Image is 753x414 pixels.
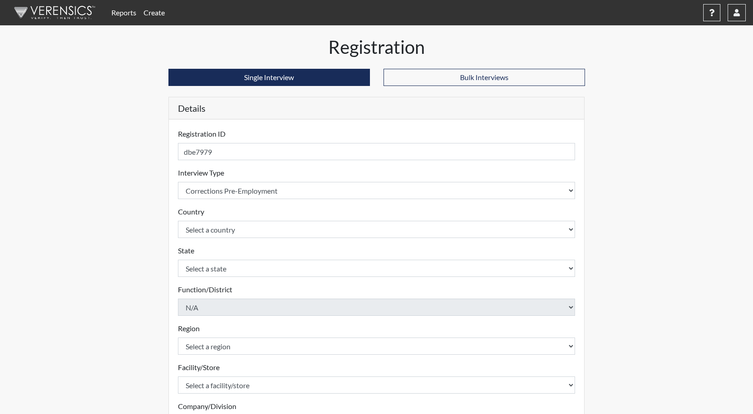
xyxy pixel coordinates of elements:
[178,167,224,178] label: Interview Type
[178,362,220,373] label: Facility/Store
[178,284,232,295] label: Function/District
[178,206,204,217] label: Country
[169,97,585,119] h5: Details
[168,69,370,86] button: Single Interview
[178,245,194,256] label: State
[108,4,140,22] a: Reports
[178,323,200,334] label: Region
[168,36,585,58] h1: Registration
[384,69,585,86] button: Bulk Interviews
[178,143,576,160] input: Insert a Registration ID, which needs to be a unique alphanumeric value for each interviewee
[178,401,236,412] label: Company/Division
[140,4,168,22] a: Create
[178,128,225,139] label: Registration ID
